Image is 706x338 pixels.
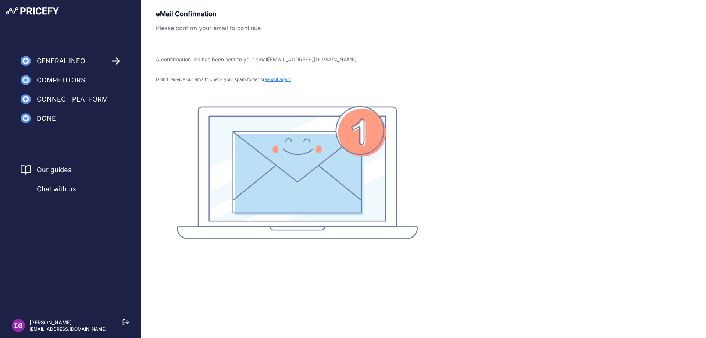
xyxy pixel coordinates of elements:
img: Pricefy Logo [6,7,59,15]
p: eMail Confirmation [156,9,438,19]
span: [EMAIL_ADDRESS][DOMAIN_NAME] [268,56,357,63]
p: A confirmation link has been sent to your email [156,56,438,63]
span: General Info [37,56,85,66]
p: Please confirm your email to continue [156,24,438,32]
span: send it again [265,77,291,82]
span: Done [37,113,56,124]
span: Connect Platform [37,94,108,104]
span: Competitors [37,75,85,85]
a: Our guides [37,165,72,175]
p: Didn't receive our email? Check your spam folder or [156,77,438,82]
p: [EMAIL_ADDRESS][DOMAIN_NAME] [29,326,106,332]
span: Chat with us [37,184,76,194]
a: Chat with us [21,184,76,194]
p: [PERSON_NAME] [29,319,106,326]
